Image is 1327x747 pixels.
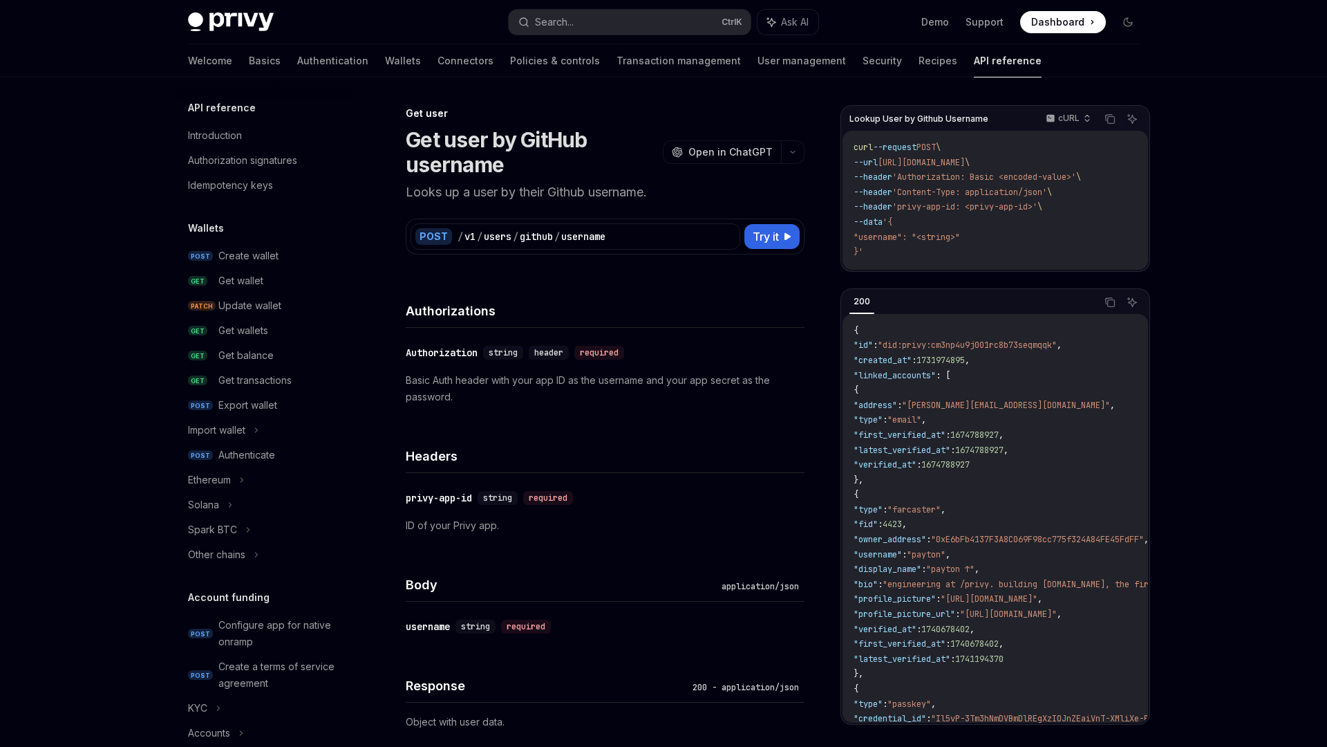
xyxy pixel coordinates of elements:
[854,504,883,515] span: "type"
[177,293,354,318] a: PATCHUpdate wallet
[177,343,354,368] a: GETGet balance
[854,430,945,441] span: "first_verified_at"
[950,638,999,649] span: 1740678402
[188,351,207,361] span: GET
[188,220,224,237] h5: Wallets
[883,519,902,530] span: 4423
[406,676,687,695] h4: Response
[892,187,1047,198] span: 'Content-Type: application/json'
[941,504,945,515] span: ,
[854,400,897,411] span: "address"
[510,44,600,77] a: Policies & controls
[883,699,887,710] span: :
[902,519,907,530] span: ,
[188,100,256,116] h5: API reference
[1004,445,1008,456] span: ,
[406,183,804,202] p: Looks up a user by their Github username.
[188,670,213,681] span: POST
[916,142,936,153] span: POST
[617,44,741,77] a: Transaction management
[177,123,354,148] a: Introduction
[907,549,945,560] span: "payton"
[936,370,950,381] span: : [
[489,347,518,358] span: string
[926,564,975,575] span: "payton ↑"
[878,157,965,168] span: [URL][DOMAIN_NAME]
[520,230,553,243] div: github
[883,504,887,515] span: :
[960,609,1057,620] span: "[URL][DOMAIN_NAME]"
[415,228,452,245] div: POST
[177,443,354,468] a: POSTAuthenticate
[177,393,354,418] a: POSTExport wallet
[955,654,1004,665] span: 1741194370
[955,609,960,620] span: :
[854,340,873,351] span: "id"
[177,613,354,654] a: POSTConfigure app for native onramp
[188,546,245,563] div: Other chains
[406,346,478,360] div: Authorization
[513,230,518,243] div: /
[188,251,213,261] span: POST
[249,44,281,77] a: Basics
[999,430,1004,441] span: ,
[854,232,960,243] span: "username": "<string>"
[955,445,1004,456] span: 1674788927
[916,355,965,366] span: 1731974895
[406,447,804,465] h4: Headers
[921,15,949,29] a: Demo
[854,142,873,153] span: curl
[883,414,887,425] span: :
[854,172,892,183] span: --header
[854,654,950,665] span: "latest_verified_at"
[218,447,275,463] div: Authenticate
[931,713,1260,724] span: "Il5vP-3Tm3hNmDVBmDlREgXzIOJnZEaiVnT-XMliXe-BufP9GL1-d3qhozk9IkZwQ_"
[849,293,874,310] div: 200
[854,157,878,168] span: --url
[218,322,268,339] div: Get wallets
[854,459,916,470] span: "verified_at"
[406,107,804,120] div: Get user
[883,216,892,228] span: '{
[950,654,955,665] span: :
[854,624,916,635] span: "verified_at"
[218,397,277,414] div: Export wallet
[406,620,450,634] div: username
[936,142,941,153] span: \
[188,326,207,336] span: GET
[1123,293,1141,311] button: Ask AI
[854,609,955,620] span: "profile_picture_url"
[941,593,1037,605] span: "[URL][DOMAIN_NAME]"
[916,624,921,635] span: :
[687,681,804,694] div: 200 - application/json
[1058,113,1080,124] p: cURL
[484,230,511,243] div: users
[501,620,551,634] div: required
[177,268,354,293] a: GETGet wallet
[1101,110,1119,128] button: Copy the contents from the code block
[523,491,573,505] div: required
[926,713,931,724] span: :
[854,564,921,575] span: "display_name"
[218,372,292,389] div: Get transactions
[854,216,883,228] span: --data
[931,534,1144,545] span: "0xE6bFb4137F3A8C069F98cc775f324A84FE45FdFF"
[188,422,245,439] div: Import wallet
[887,504,941,515] span: "farcaster"
[188,12,274,32] img: dark logo
[897,400,902,411] span: :
[177,173,354,198] a: Idempotency keys
[218,347,274,364] div: Get balance
[873,142,916,153] span: --request
[1144,534,1149,545] span: ,
[887,414,921,425] span: "email"
[188,152,297,169] div: Authorization signatures
[926,534,931,545] span: :
[854,445,950,456] span: "latest_verified_at"
[218,658,346,692] div: Create a terms of service agreement
[406,302,804,320] h4: Authorizations
[878,579,883,590] span: :
[188,497,219,513] div: Solana
[1037,593,1042,605] span: ,
[1038,107,1097,131] button: cURL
